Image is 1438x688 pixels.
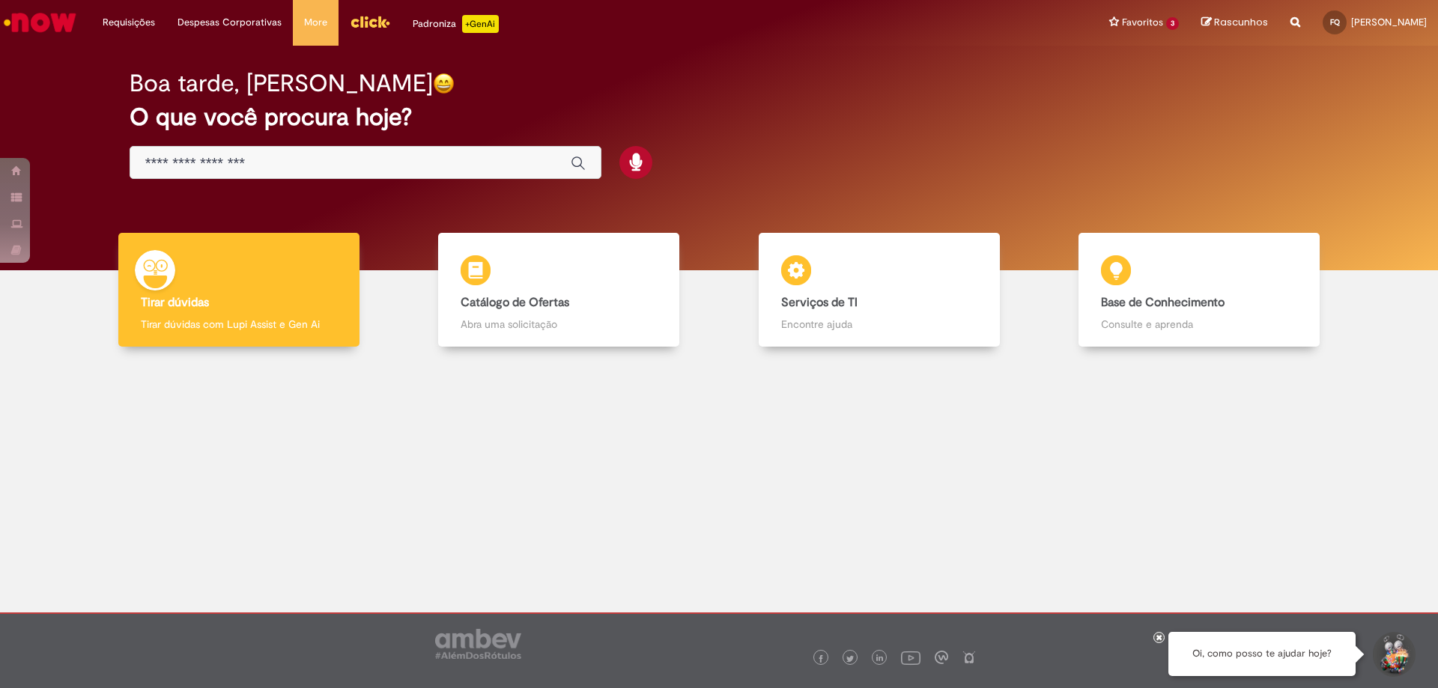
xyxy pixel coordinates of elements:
b: Catálogo de Ofertas [461,295,569,310]
span: Requisições [103,15,155,30]
img: logo_footer_ambev_rotulo_gray.png [435,629,521,659]
h2: Boa tarde, [PERSON_NAME] [130,70,433,97]
p: +GenAi [462,15,499,33]
img: logo_footer_facebook.png [817,655,825,663]
p: Abra uma solicitação [461,317,657,332]
img: logo_footer_naosei.png [962,651,976,664]
span: More [304,15,327,30]
img: logo_footer_youtube.png [901,648,920,667]
div: Oi, como posso te ajudar hoje? [1168,632,1356,676]
img: happy-face.png [433,73,455,94]
a: Rascunhos [1201,16,1268,30]
b: Serviços de TI [781,295,858,310]
b: Tirar dúvidas [141,295,209,310]
p: Consulte e aprenda [1101,317,1297,332]
img: click_logo_yellow_360x200.png [350,10,390,33]
button: Iniciar Conversa de Suporte [1371,632,1416,677]
span: 3 [1166,17,1179,30]
p: Encontre ajuda [781,317,977,332]
img: logo_footer_workplace.png [935,651,948,664]
img: ServiceNow [1,7,79,37]
b: Base de Conhecimento [1101,295,1225,310]
span: FQ [1330,17,1340,27]
img: logo_footer_linkedin.png [876,654,884,663]
span: Despesas Corporativas [178,15,282,30]
span: Favoritos [1122,15,1163,30]
img: logo_footer_twitter.png [846,655,854,663]
div: Padroniza [413,15,499,33]
span: [PERSON_NAME] [1351,16,1427,28]
a: Catálogo de Ofertas Abra uma solicitação [399,233,720,347]
a: Base de Conhecimento Consulte e aprenda [1040,233,1360,347]
p: Tirar dúvidas com Lupi Assist e Gen Ai [141,317,337,332]
span: Rascunhos [1214,15,1268,29]
a: Tirar dúvidas Tirar dúvidas com Lupi Assist e Gen Ai [79,233,399,347]
h2: O que você procura hoje? [130,104,1309,130]
a: Serviços de TI Encontre ajuda [719,233,1040,347]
